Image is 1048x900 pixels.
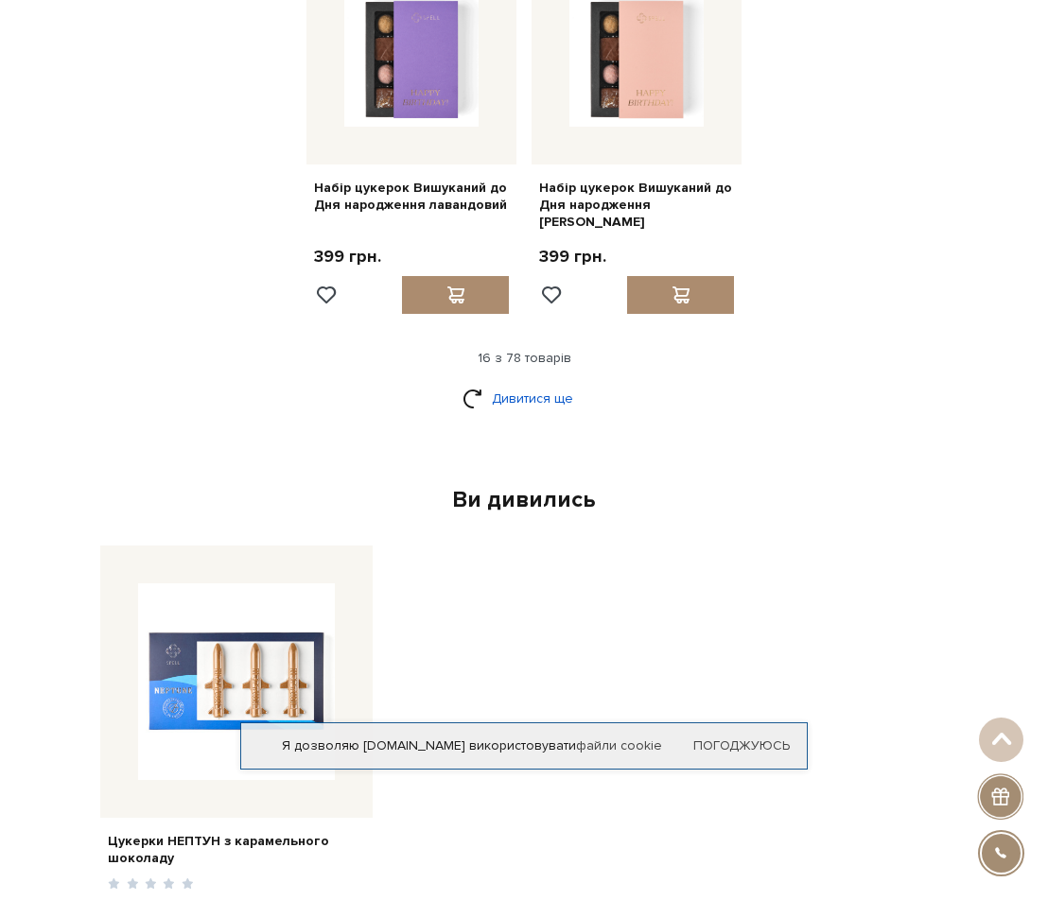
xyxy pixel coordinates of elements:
[463,382,585,415] a: Дивитися ще
[241,737,807,754] div: Я дозволяю [DOMAIN_NAME] використовувати
[108,833,365,867] a: Цукерки НЕПТУН з карамельного шоколаду
[693,737,790,754] a: Погоджуюсь
[576,737,662,753] a: файли cookie
[93,485,955,514] div: Ви дивились
[539,246,606,268] p: 399 грн.
[314,246,381,268] p: 399 грн.
[74,350,974,367] div: 16 з 78 товарів
[314,180,509,214] a: Набір цукерок Вишуканий до Дня народження лавандовий
[539,180,734,232] a: Набір цукерок Вишуканий до Дня народження [PERSON_NAME]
